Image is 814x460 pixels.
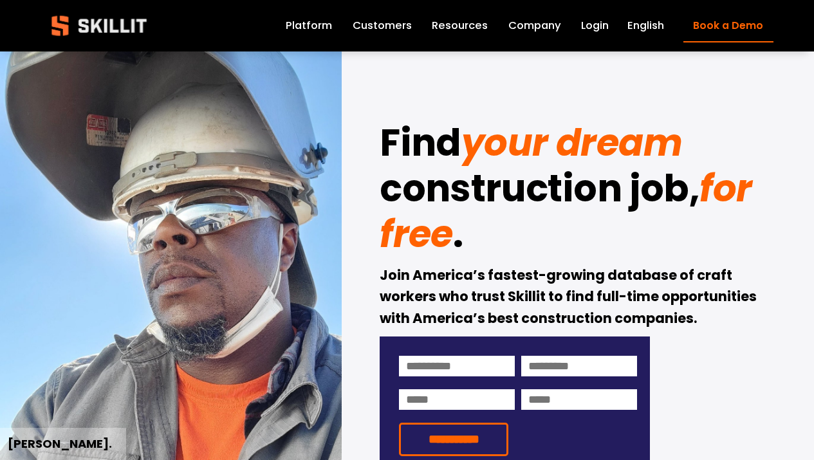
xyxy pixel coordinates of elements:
[380,163,760,260] em: for free
[508,17,561,35] a: Company
[453,208,463,260] strong: .
[41,6,158,45] img: Skillit
[627,17,664,35] div: language picker
[286,17,332,35] a: Platform
[581,17,609,35] a: Login
[8,436,112,452] strong: [PERSON_NAME].
[461,117,682,169] em: your dream
[627,18,664,34] span: English
[432,18,488,34] span: Resources
[380,163,699,214] strong: construction job,
[380,117,461,169] strong: Find
[432,17,488,35] a: folder dropdown
[353,17,412,35] a: Customers
[683,10,773,42] a: Book a Demo
[380,266,759,328] strong: Join America’s fastest-growing database of craft workers who trust Skillit to find full-time oppo...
